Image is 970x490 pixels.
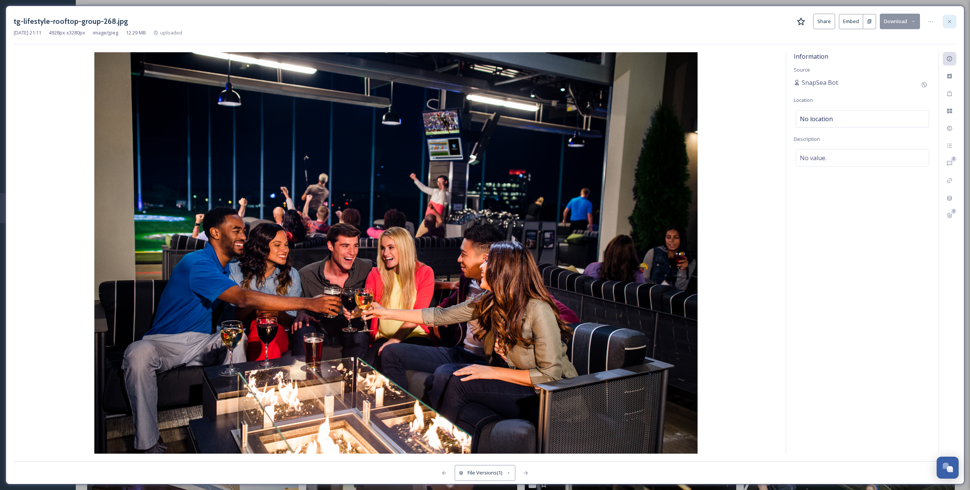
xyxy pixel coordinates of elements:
span: 12.29 MB [126,29,146,36]
span: Location [794,97,813,103]
h3: tg-lifestyle-rooftop-group-268.jpg [14,16,128,27]
span: Description [794,136,820,142]
span: No location [800,114,833,123]
button: Open Chat [937,457,959,479]
span: SnapSea Bot [802,78,838,87]
span: Information [794,52,828,61]
span: 4928 px x 3280 px [49,29,85,36]
span: Source [794,66,810,73]
div: 0 [951,209,956,214]
span: No value. [800,153,826,162]
span: image/jpeg [93,29,118,36]
span: uploaded [160,29,182,36]
button: Embed [839,14,863,29]
img: 10TDeuMPO7cjE9jEhld7c4I-Da7OlasxN.jpg [14,52,778,454]
button: Share [813,14,835,29]
span: [DATE] 21:11 [14,29,41,36]
button: File Versions(1) [455,465,515,481]
button: Download [880,14,920,29]
div: 0 [951,156,956,162]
